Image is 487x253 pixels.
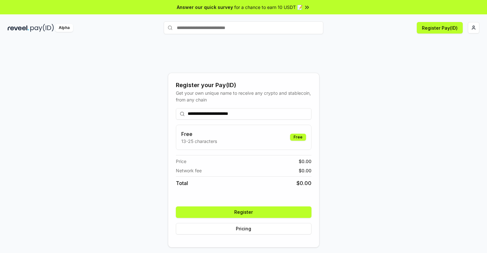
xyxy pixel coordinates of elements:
[176,223,311,234] button: Pricing
[290,134,306,141] div: Free
[177,4,233,11] span: Answer our quick survey
[176,90,311,103] div: Get your own unique name to receive any crypto and stablecoin, from any chain
[176,179,188,187] span: Total
[181,138,217,145] p: 13-25 characters
[55,24,73,32] div: Alpha
[299,167,311,174] span: $ 0.00
[176,158,186,165] span: Price
[30,24,54,32] img: pay_id
[176,167,202,174] span: Network fee
[8,24,29,32] img: reveel_dark
[296,179,311,187] span: $ 0.00
[234,4,303,11] span: for a chance to earn 10 USDT 📝
[176,206,311,218] button: Register
[181,130,217,138] h3: Free
[417,22,463,33] button: Register Pay(ID)
[176,81,311,90] div: Register your Pay(ID)
[299,158,311,165] span: $ 0.00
